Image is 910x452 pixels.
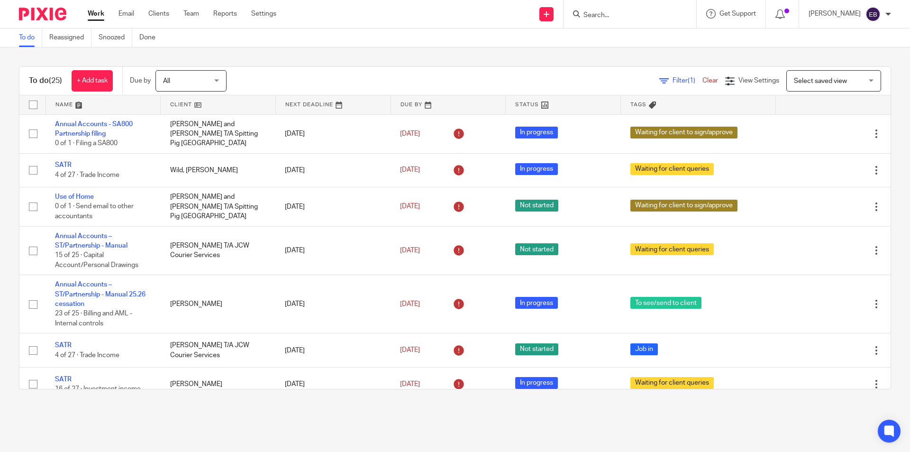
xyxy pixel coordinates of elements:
img: svg%3E [865,7,881,22]
span: Get Support [719,10,756,17]
td: Wild, [PERSON_NAME] [161,153,276,187]
h1: To do [29,76,62,86]
span: Tags [630,102,646,107]
span: 4 of 27 · Trade Income [55,352,119,359]
span: View Settings [738,77,779,84]
a: Clear [702,77,718,84]
span: Not started [515,200,558,212]
td: [DATE] [275,275,391,333]
span: [DATE] [400,247,420,254]
td: [DATE] [275,187,391,226]
td: [PERSON_NAME] and [PERSON_NAME] T/A Spitting Pig [GEOGRAPHIC_DATA] [161,114,276,153]
a: Annual Accounts – ST/Partnership - Manual 25.26 cessation [55,281,146,307]
span: Waiting for client to sign/approve [630,200,737,212]
span: Waiting for client queries [630,377,714,389]
span: Job in [630,343,658,355]
td: [PERSON_NAME] [161,275,276,333]
a: SATR [55,342,72,349]
span: [DATE] [400,347,420,353]
td: [DATE] [275,333,391,367]
a: To do [19,28,42,47]
span: In progress [515,163,558,175]
a: Use of Home [55,194,94,200]
span: Waiting for client to sign/approve [630,127,737,138]
td: [PERSON_NAME] T/A JCW Courier Services [161,226,276,275]
span: 4 of 27 · Trade Income [55,172,119,178]
span: [DATE] [400,203,420,210]
span: In progress [515,377,558,389]
td: [DATE] [275,153,391,187]
input: Search [582,11,668,20]
a: Work [88,9,104,18]
span: In progress [515,127,558,138]
a: + Add task [72,70,113,92]
a: Team [183,9,199,18]
td: [DATE] [275,114,391,153]
a: Email [118,9,134,18]
span: In progress [515,297,558,309]
span: [DATE] [400,167,420,174]
p: Due by [130,76,151,85]
span: Select saved view [794,78,847,84]
span: To see/send to client [630,297,701,309]
span: Not started [515,243,558,255]
a: SATR [55,376,72,383]
span: Waiting for client queries [630,243,714,255]
a: Settings [251,9,276,18]
td: [PERSON_NAME] T/A JCW Courier Services [161,333,276,367]
a: Snoozed [99,28,132,47]
p: [PERSON_NAME] [809,9,861,18]
span: Filter [673,77,702,84]
a: Annual Accounts – ST/Partnership - Manual [55,233,127,249]
span: 0 of 1 · Filing a SA800 [55,140,118,147]
span: (25) [49,77,62,84]
a: Reports [213,9,237,18]
a: Done [139,28,163,47]
span: 0 of 1 · Send email to other accountants [55,203,134,220]
img: Pixie [19,8,66,20]
td: [PERSON_NAME] [161,367,276,401]
a: SATR [55,162,72,168]
span: 16 of 27 · Investment income [55,386,141,392]
span: [DATE] [400,301,420,307]
span: [DATE] [400,130,420,137]
span: Waiting for client queries [630,163,714,175]
a: Annual Accounts - SA800 Partnership filing [55,121,133,137]
td: [DATE] [275,367,391,401]
span: Not started [515,343,558,355]
span: All [163,78,170,84]
td: [PERSON_NAME] and [PERSON_NAME] T/A Spitting Pig [GEOGRAPHIC_DATA] [161,187,276,226]
a: Clients [148,9,169,18]
a: Reassigned [49,28,91,47]
td: [DATE] [275,226,391,275]
span: 23 of 25 · Billing and AML - Internal controls [55,311,132,327]
span: (1) [688,77,695,84]
span: 15 of 25 · Capital Account/Personal Drawings [55,252,138,268]
span: [DATE] [400,381,420,387]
